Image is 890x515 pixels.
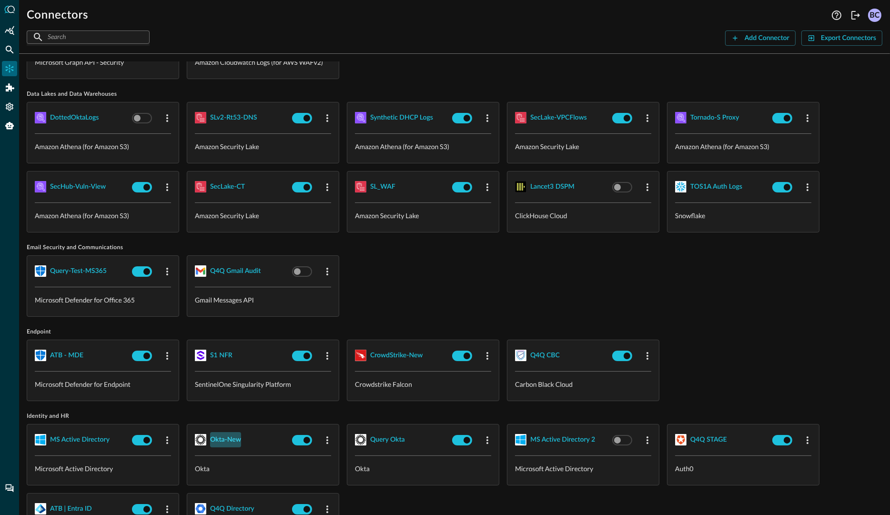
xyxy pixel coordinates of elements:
button: SecHub-Vuln-View [50,179,106,194]
p: Amazon Security Lake [195,211,331,221]
p: Amazon Athena (for Amazon S3) [35,141,171,151]
button: SecLake-CT [210,179,245,194]
div: Federated Search [2,42,17,57]
p: Amazon Cloudwatch Logs (for AWS WAFv2) [195,57,331,67]
p: ClickHouse Cloud [515,211,651,221]
button: Help [829,8,844,23]
img: MicrosoftDefenderForEndpoint.svg [35,350,46,361]
p: Gmail Messages API [195,295,331,305]
div: DottedOktaLogs [50,112,99,124]
div: Addons [2,80,18,95]
button: SecLake-VPCFlows [530,110,587,125]
button: MS Active Directory 2 [530,432,595,447]
div: Summary Insights [2,23,17,38]
span: Identity and HR [27,413,882,420]
div: Query Okta [370,434,405,446]
button: Q4Q Gmail Audit [210,263,261,279]
span: Email Security and Communications [27,244,882,252]
p: Microsoft Defender for Endpoint [35,379,171,389]
img: gmail.svg [195,265,206,277]
div: Q4Q Gmail Audit [210,265,261,277]
img: ActiveDirectory.svg [515,434,526,445]
img: AWSSecurityLake.svg [515,112,526,123]
img: MicrosoftDefenderForOffice365.svg [35,265,46,277]
img: CrowdStrikeFalcon.svg [355,350,366,361]
p: Snowflake [675,211,811,221]
button: Q4Q STAGE [690,432,727,447]
button: CrowdStrike-New [370,348,423,363]
p: Okta [195,464,331,474]
div: ATB - MDE [50,350,83,362]
div: Add Connector [745,32,789,44]
div: Lancet3 DSPM [530,181,575,193]
button: SLv2-Rt53-DNS [210,110,257,125]
p: Amazon Security Lake [195,141,331,151]
div: SL_WAF [370,181,395,193]
p: Amazon Athena (for Amazon S3) [675,141,811,151]
p: Amazon Security Lake [355,211,491,221]
div: Connectors [2,61,17,76]
p: SentinelOne Singularity Platform [195,379,331,389]
button: Synthetic DHCP Logs [370,110,433,125]
div: Okta-New [210,434,241,446]
img: AWSSecurityLake.svg [195,181,206,192]
img: AWSAthena.svg [35,181,46,192]
img: GoogleWorkspace.svg [195,503,206,515]
button: Export Connectors [801,30,882,46]
div: MS Active Directory [50,434,110,446]
div: Q4Q CBC [530,350,560,362]
div: Tornado-S Proxy [690,112,739,124]
div: MS Active Directory 2 [530,434,595,446]
div: S1 NFR [210,350,233,362]
p: Carbon Black Cloud [515,379,651,389]
button: MS Active Directory [50,432,110,447]
input: Search [48,28,128,46]
img: Okta.svg [355,434,366,445]
img: Snowflake.svg [675,181,687,192]
img: Okta.svg [195,434,206,445]
p: Microsoft Graph API - Security [35,57,171,67]
div: Q4Q Directory [210,503,254,515]
span: Data Lakes and Data Warehouses [27,91,882,98]
span: Endpoint [27,328,882,336]
div: Settings [2,99,17,114]
div: SecLake-VPCFlows [530,112,587,124]
div: TOS1A Auth Logs [690,181,742,193]
button: SL_WAF [370,179,395,194]
img: AWSSecurityLake.svg [355,181,366,192]
p: Amazon Athena (for Amazon S3) [35,211,171,221]
img: ClickHouse.svg [515,181,526,192]
button: Tornado-S Proxy [690,110,739,125]
button: Add Connector [725,30,796,46]
div: Q4Q STAGE [690,434,727,446]
button: DottedOktaLogs [50,110,99,125]
div: CrowdStrike-New [370,350,423,362]
h1: Connectors [27,8,88,23]
img: ActiveDirectory.svg [35,434,46,445]
img: AWSAthena.svg [355,112,366,123]
div: SecLake-CT [210,181,245,193]
img: AWSAthena.svg [675,112,687,123]
div: Synthetic DHCP Logs [370,112,433,124]
button: Query-Test-MS365 [50,263,107,279]
img: AWSSecurityLake.svg [195,112,206,123]
div: Export Connectors [821,32,876,44]
img: MicrosoftEntra.svg [35,503,46,515]
p: Auth0 [675,464,811,474]
button: Lancet3 DSPM [530,179,575,194]
button: Logout [848,8,863,23]
button: S1 NFR [210,348,233,363]
button: ATB - MDE [50,348,83,363]
p: Microsoft Defender for Office 365 [35,295,171,305]
div: Query-Test-MS365 [50,265,107,277]
p: Microsoft Active Directory [515,464,651,474]
p: Okta [355,464,491,474]
img: AWSAthena.svg [35,112,46,123]
p: Amazon Athena (for Amazon S3) [355,141,491,151]
p: Crowdstrike Falcon [355,379,491,389]
img: Auth0.svg [675,434,687,445]
div: Chat [2,481,17,496]
div: SecHub-Vuln-View [50,181,106,193]
div: SLv2-Rt53-DNS [210,112,257,124]
img: CarbonBlackEnterpriseEDR.svg [515,350,526,361]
